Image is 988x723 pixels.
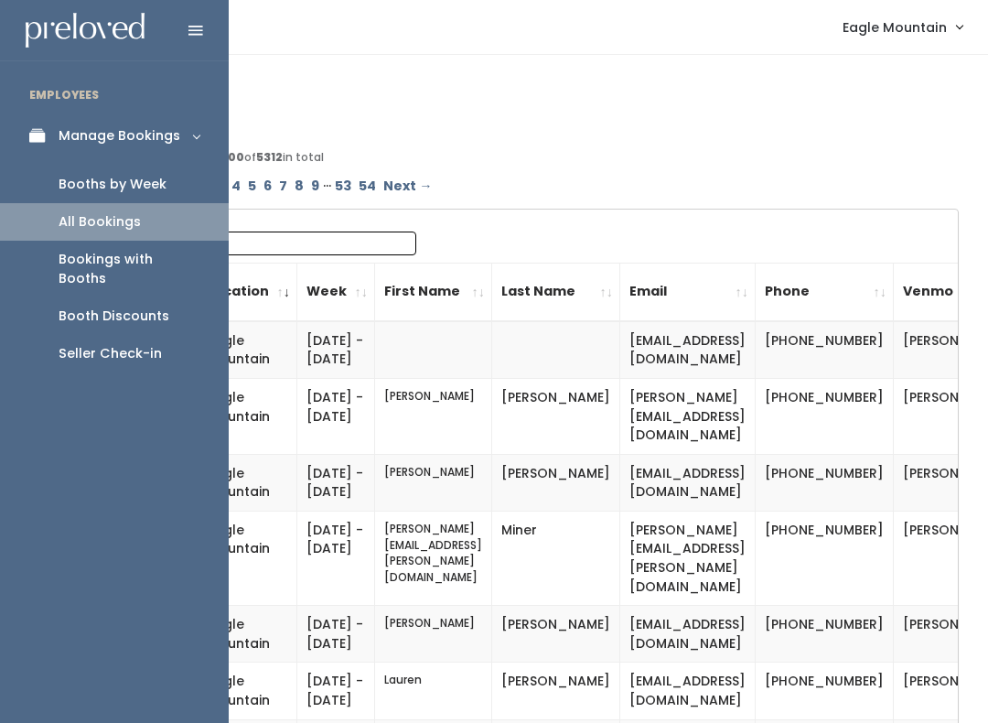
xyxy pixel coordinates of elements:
[380,173,435,200] a: Next →
[59,175,166,194] div: Booths by Week
[297,454,375,511] td: [DATE] - [DATE]
[307,173,323,200] a: Page 9
[275,173,291,200] a: Page 7
[375,454,492,511] td: [PERSON_NAME]
[756,321,894,379] td: [PHONE_NUMBER]
[492,454,620,511] td: [PERSON_NAME]
[492,511,620,605] td: Miner
[355,173,380,200] a: Page 54
[297,511,375,605] td: [DATE] - [DATE]
[116,232,416,255] label: Search:
[323,173,331,200] span: …
[756,379,894,455] td: [PHONE_NUMBER]
[756,454,894,511] td: [PHONE_NUMBER]
[59,307,169,326] div: Booth Discounts
[492,663,620,719] td: [PERSON_NAME]
[756,511,894,605] td: [PHONE_NUMBER]
[331,173,355,200] a: Page 53
[375,663,492,719] td: Lauren
[297,663,375,719] td: [DATE] - [DATE]
[843,17,947,38] span: Eagle Mountain
[199,263,297,321] th: Location: activate to sort column ascending
[260,173,275,200] a: Page 6
[199,511,297,605] td: Eagle Mountain
[256,149,283,165] b: 5312
[824,7,981,47] a: Eagle Mountain
[375,606,492,663] td: [PERSON_NAME]
[199,321,297,379] td: Eagle Mountain
[297,379,375,455] td: [DATE] - [DATE]
[199,606,297,663] td: Eagle Mountain
[228,173,244,200] a: Page 4
[492,606,620,663] td: [PERSON_NAME]
[620,379,756,455] td: [PERSON_NAME][EMAIL_ADDRESS][DOMAIN_NAME]
[199,379,297,455] td: Eagle Mountain
[297,606,375,663] td: [DATE] - [DATE]
[291,173,307,200] a: Page 8
[492,263,620,321] th: Last Name: activate to sort column ascending
[59,250,199,288] div: Bookings with Booths
[297,263,375,321] th: Week: activate to sort column ascending
[297,321,375,379] td: [DATE] - [DATE]
[620,606,756,663] td: [EMAIL_ADDRESS][DOMAIN_NAME]
[199,663,297,719] td: Eagle Mountain
[183,232,416,255] input: Search:
[620,663,756,719] td: [EMAIL_ADDRESS][DOMAIN_NAME]
[756,606,894,663] td: [PHONE_NUMBER]
[244,173,260,200] a: Page 5
[620,321,756,379] td: [EMAIL_ADDRESS][DOMAIN_NAME]
[620,511,756,605] td: [PERSON_NAME][EMAIL_ADDRESS][PERSON_NAME][DOMAIN_NAME]
[59,126,180,146] div: Manage Bookings
[375,511,492,605] td: [PERSON_NAME][EMAIL_ADDRESS][PERSON_NAME][DOMAIN_NAME]
[59,344,162,363] div: Seller Check-in
[620,263,756,321] th: Email: activate to sort column ascending
[59,212,141,232] div: All Bookings
[375,263,492,321] th: First Name: activate to sort column ascending
[620,454,756,511] td: [EMAIL_ADDRESS][DOMAIN_NAME]
[102,173,950,200] div: Pagination
[93,84,959,105] h4: All Bookings
[756,663,894,719] td: [PHONE_NUMBER]
[102,149,950,166] div: Displaying Booking of in total
[756,263,894,321] th: Phone: activate to sort column ascending
[26,13,145,49] img: preloved logo
[492,379,620,455] td: [PERSON_NAME]
[199,454,297,511] td: Eagle Mountain
[375,379,492,455] td: [PERSON_NAME]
